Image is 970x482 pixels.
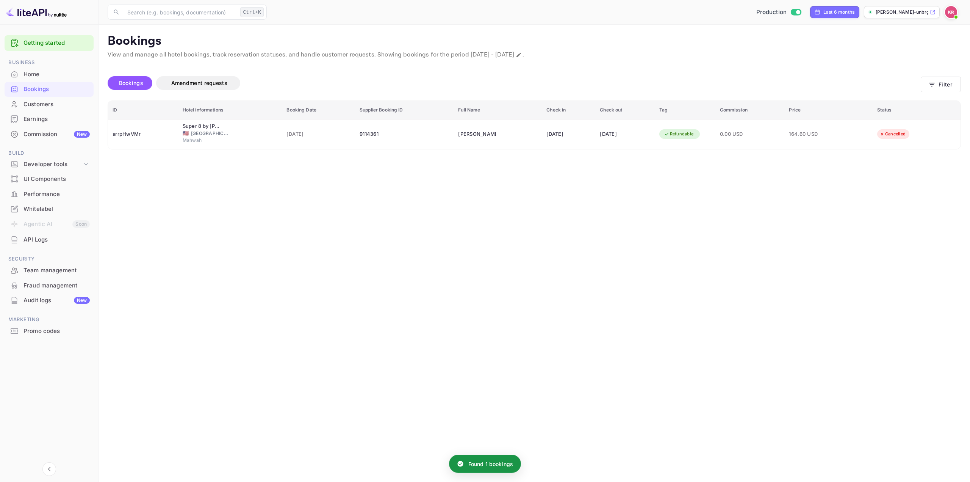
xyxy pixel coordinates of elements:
[108,76,921,90] div: account-settings tabs
[282,101,355,119] th: Booking Date
[468,460,513,468] p: Found 1 bookings
[360,128,449,140] div: 9114361
[5,158,94,171] div: Developer tools
[108,34,961,49] p: Bookings
[23,296,90,305] div: Audit logs
[74,131,90,138] div: New
[458,128,496,140] div: Daniel Hopkins
[23,190,90,199] div: Performance
[23,39,90,47] a: Getting started
[753,8,804,17] div: Switch to Sandbox mode
[191,130,229,137] span: [GEOGRAPHIC_DATA]
[42,462,56,476] button: Collapse navigation
[113,128,174,140] div: srrpHwVMr
[23,70,90,79] div: Home
[5,278,94,292] a: Fraud management
[23,100,90,109] div: Customers
[23,130,90,139] div: Commission
[5,82,94,96] a: Bookings
[515,51,523,59] button: Change date range
[23,281,90,290] div: Fraud management
[183,137,221,144] span: Mahwah
[5,149,94,157] span: Build
[23,160,82,169] div: Developer tools
[123,5,237,20] input: Search (e.g. bookings, documentation)
[5,293,94,307] a: Audit logsNew
[873,101,961,119] th: Status
[784,101,873,119] th: Price
[5,263,94,277] a: Team management
[5,278,94,293] div: Fraud management
[23,175,90,184] div: UI Components
[542,101,595,119] th: Check in
[454,101,542,119] th: Full Name
[183,131,189,136] span: United States of America
[5,187,94,202] div: Performance
[5,232,94,247] div: API Logs
[5,82,94,97] div: Bookings
[5,112,94,126] a: Earnings
[5,58,94,67] span: Business
[756,8,787,17] span: Production
[600,128,650,140] div: [DATE]
[23,85,90,94] div: Bookings
[23,205,90,214] div: Whitelabel
[183,122,221,130] div: Super 8 by Wyndham Mahwah
[5,97,94,112] div: Customers
[876,9,928,16] p: [PERSON_NAME]-unbrg.[PERSON_NAME]...
[5,187,94,201] a: Performance
[108,50,961,60] p: View and manage all hotel bookings, track reservation statuses, and handle customer requests. Sho...
[286,130,350,138] span: [DATE]
[5,316,94,324] span: Marketing
[875,129,911,139] div: Cancelled
[789,130,827,138] span: 164.60 USD
[5,172,94,186] a: UI Components
[471,51,514,59] span: [DATE] - [DATE]
[823,9,854,16] div: Last 6 months
[240,7,264,17] div: Ctrl+K
[595,101,654,119] th: Check out
[5,67,94,82] div: Home
[5,263,94,278] div: Team management
[119,80,143,86] span: Bookings
[171,80,227,86] span: Amendment requests
[5,255,94,263] span: Security
[921,77,961,92] button: Filter
[108,101,961,149] table: booking table
[74,297,90,304] div: New
[178,101,282,119] th: Hotel informations
[5,127,94,142] div: CommissionNew
[655,101,715,119] th: Tag
[5,232,94,246] a: API Logs
[659,129,699,139] div: Refundable
[5,97,94,111] a: Customers
[23,266,90,275] div: Team management
[5,67,94,81] a: Home
[5,35,94,51] div: Getting started
[6,6,67,18] img: LiteAPI logo
[5,324,94,338] a: Promo codes
[720,130,780,138] span: 0.00 USD
[5,127,94,141] a: CommissionNew
[715,101,785,119] th: Commission
[23,327,90,336] div: Promo codes
[23,115,90,124] div: Earnings
[945,6,957,18] img: Kobus Roux
[5,202,94,216] a: Whitelabel
[5,112,94,127] div: Earnings
[5,293,94,308] div: Audit logsNew
[23,236,90,244] div: API Logs
[546,128,591,140] div: [DATE]
[108,101,178,119] th: ID
[355,101,454,119] th: Supplier Booking ID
